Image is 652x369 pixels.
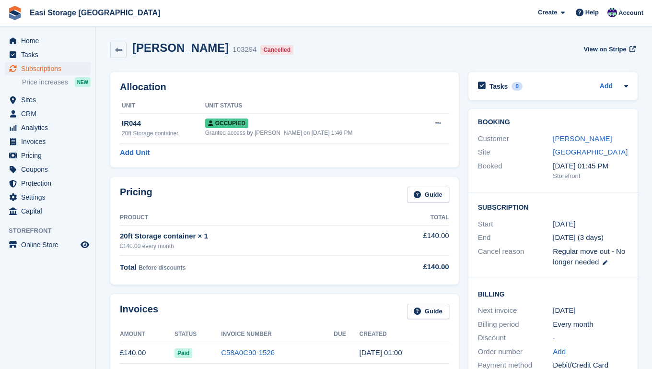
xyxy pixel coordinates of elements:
span: Capital [21,204,79,218]
th: Unit Status [205,98,420,114]
div: End [478,232,553,243]
span: Help [585,8,599,17]
a: menu [5,93,91,107]
h2: Pricing [120,187,152,202]
span: Occupied [205,119,248,128]
div: Order number [478,346,553,357]
div: Billing period [478,319,553,330]
a: [PERSON_NAME] [553,134,612,143]
span: Before discounts [139,264,186,271]
div: Start [478,219,553,230]
a: menu [5,135,91,148]
div: Granted access by [PERSON_NAME] on [DATE] 1:46 PM [205,129,420,137]
a: menu [5,107,91,120]
div: [DATE] 01:45 PM [553,161,628,172]
span: Paid [175,348,192,358]
a: Price increases NEW [22,77,91,87]
h2: Billing [478,289,628,298]
span: View on Stripe [583,45,626,54]
div: - [553,333,628,344]
span: Protection [21,177,79,190]
h2: Allocation [120,82,449,93]
div: 0 [512,82,523,91]
a: [GEOGRAPHIC_DATA] [553,148,628,156]
span: CRM [21,107,79,120]
a: View on Stripe [580,41,638,57]
h2: Booking [478,119,628,126]
img: Steven Cusick [607,8,617,17]
div: 103294 [233,44,256,55]
span: [DATE] (3 days) [553,233,604,241]
div: Booked [478,161,553,181]
span: Tasks [21,48,79,61]
div: Discount [478,333,553,344]
span: Subscriptions [21,62,79,75]
span: Sites [21,93,79,107]
th: Product [120,210,374,226]
a: Guide [407,187,449,202]
a: Add [553,346,566,357]
th: Total [374,210,449,226]
td: £140.00 [120,342,175,364]
div: Cancelled [260,45,293,55]
th: Invoice Number [221,327,334,342]
th: Status [175,327,221,342]
h2: Subscription [478,202,628,212]
span: Create [538,8,557,17]
th: Unit [120,98,205,114]
td: £140.00 [374,225,449,255]
span: Price increases [22,78,68,87]
div: Every month [553,319,628,330]
h2: [PERSON_NAME] [132,41,229,54]
div: Customer [478,133,553,144]
a: menu [5,190,91,204]
th: Created [360,327,449,342]
span: Analytics [21,121,79,134]
span: Online Store [21,238,79,251]
th: Amount [120,327,175,342]
th: Due [334,327,359,342]
a: menu [5,62,91,75]
span: Storefront [9,226,95,236]
a: Easi Storage [GEOGRAPHIC_DATA] [26,5,164,21]
a: menu [5,163,91,176]
a: menu [5,238,91,251]
time: 2025-08-25 00:00:48 UTC [360,348,402,357]
a: Preview store [79,239,91,250]
div: Site [478,147,553,158]
div: [DATE] [553,305,628,316]
h2: Invoices [120,304,158,320]
h2: Tasks [489,82,508,91]
span: Home [21,34,79,48]
div: NEW [75,77,91,87]
span: Coupons [21,163,79,176]
span: Pricing [21,149,79,162]
a: C58A0C90-1526 [221,348,275,357]
div: £140.00 every month [120,242,374,250]
span: Settings [21,190,79,204]
div: 20ft Storage container [122,129,205,138]
span: Invoices [21,135,79,148]
div: £140.00 [374,262,449,273]
div: Cancel reason [478,246,553,268]
div: IR044 [122,118,205,129]
img: stora-icon-8386f47178a22dfd0bd8f6a31ec36ba5ce8667c1dd55bd0f319d3a0aa187defe.svg [8,6,22,20]
a: Add [600,81,613,92]
a: menu [5,149,91,162]
a: menu [5,48,91,61]
div: Storefront [553,171,628,181]
span: Total [120,263,137,271]
time: 2025-08-25 00:00:00 UTC [553,219,575,230]
span: Regular move out - No longer needed [553,247,625,266]
a: menu [5,177,91,190]
a: Guide [407,304,449,320]
a: menu [5,34,91,48]
a: Add Unit [120,147,150,158]
a: menu [5,204,91,218]
span: Account [618,8,643,18]
div: 20ft Storage container × 1 [120,231,374,242]
div: Next invoice [478,305,553,316]
a: menu [5,121,91,134]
